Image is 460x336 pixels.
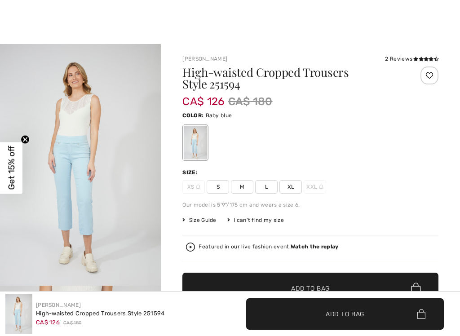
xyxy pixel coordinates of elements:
span: Get 15% off [6,146,17,190]
div: High-waisted Cropped Trousers Style 251594 [36,309,165,318]
span: L [255,180,278,194]
h1: High-waisted Cropped Trousers Style 251594 [182,66,396,90]
span: CA$ 180 [228,93,273,110]
span: XL [279,180,302,194]
span: Add to Bag [291,284,330,293]
span: M [231,180,253,194]
div: Featured in our live fashion event. [199,244,338,250]
span: Size Guide [182,216,216,224]
a: [PERSON_NAME] [182,56,227,62]
img: ring-m.svg [196,185,200,189]
span: CA$ 126 [182,86,224,108]
div: Baby blue [184,126,207,159]
strong: Watch the replay [291,243,339,250]
span: XXL [304,180,326,194]
img: Bag.svg [417,309,425,319]
span: S [207,180,229,194]
div: Size: [182,168,199,177]
span: Add to Bag [326,309,364,318]
span: XS [182,180,205,194]
img: High-Waisted Cropped Trousers Style 251594 [5,294,32,334]
a: [PERSON_NAME] [36,302,81,308]
button: Close teaser [21,135,30,144]
span: CA$ 180 [63,320,81,327]
button: Add to Bag [246,298,444,330]
button: Add to Bag [182,273,438,304]
span: Baby blue [206,112,232,119]
img: ring-m.svg [319,185,323,189]
span: Color: [182,112,203,119]
span: CA$ 126 [36,319,60,326]
div: Our model is 5'9"/175 cm and wears a size 6. [182,201,438,209]
img: Bag.svg [411,283,421,294]
img: Watch the replay [186,243,195,252]
div: I can't find my size [227,216,284,224]
div: 2 Reviews [385,55,438,63]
